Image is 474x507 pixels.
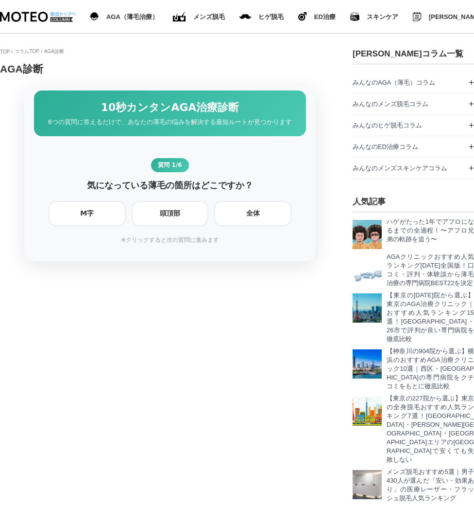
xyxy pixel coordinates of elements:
[353,164,447,172] span: みんなのメンズスキンケアコラム
[353,158,474,179] a: みんなのメンズスキンケアコラム
[387,468,474,503] p: メンズ脱毛おすすめ5選｜男子430人が選んだ「安い・効果あり」の医療レーザー・フラッシュ脱毛人気ランキング
[353,115,474,136] a: みんなのヒゲ脱毛コラム
[41,48,64,55] li: AGA診断
[353,122,422,129] span: みんなのヒゲ脱毛コラム
[387,291,474,344] p: 【東京の[DATE]院から選ぶ】東京のAGA治療クリニック｜おすすめ人気ランキング15選！[GEOGRAPHIC_DATA]・26市で評判が良い専門病院を徹底比較
[353,470,474,503] a: メンズ脱毛おすすめクリニック メンズ脱毛おすすめ5選｜男子430人が選んだ「安い・効果あり」の医療レーザー・フラッシュ脱毛人気ランキング
[387,253,474,288] p: AGAクリニックおすすめ人気ランキング[DATE]全国版！口コミ・評判・体験談から薄毛治療の専門病院BEST22を決定
[387,217,474,244] p: ハゲがたった1年でアフロになるまでの全過程！〜アフロ兄弟の軌跡を追う〜
[173,12,186,22] img: ED（勃起不全）治療
[353,196,474,213] h3: 人気記事
[353,79,435,86] span: みんなのAGA（薄毛）コラム
[239,14,251,19] img: メンズ脱毛
[353,349,382,379] img: 海岸と高層ビルと観覧車と船
[367,14,398,20] span: スキンケア
[353,349,474,391] a: 海岸と高層ビルと観覧車と船 【神奈川の904院から選ぶ】横浜のおすすめAGA治療クリニック10選｜西区・[GEOGRAPHIC_DATA]の専門病院をクチコミをもとに徹底比較
[353,72,474,93] a: みんなのAGA（薄毛）コラム
[353,293,474,344] a: 東京タワー 【東京の[DATE]院から選ぶ】東京のAGA治療クリニック｜おすすめ人気ランキング15選！[GEOGRAPHIC_DATA]・26市で評判が良い専門病院を徹底比較
[353,143,418,150] span: みんなのED治療コラム
[413,12,422,21] img: みんなのMOTEOコラム
[258,14,284,20] span: ヒゲ脱毛
[353,255,382,284] img: AGA治療のMOTEOおすすめクリニックランキング全国版
[90,10,158,23] a: AGA（薄毛治療） AGA（薄毛治療）
[387,347,474,391] p: 【神奈川の904院から選ぶ】横浜のおすすめAGA治療クリニック10選｜西区・[GEOGRAPHIC_DATA]の専門病院をクチコミをもとに徹底比較
[90,12,99,21] img: AGA（薄毛治療）
[193,14,225,20] span: メンズ脱毛
[353,136,474,157] a: みんなのED治療コラム
[50,12,76,16] img: 総合トップへ
[353,93,474,114] a: みんなのメンズ脱毛コラム
[15,49,39,54] a: コラムTOP
[298,10,336,23] a: ヒゲ脱毛 ED治療
[239,12,284,22] a: メンズ脱毛 ヒゲ脱毛
[353,220,474,249] a: ハゲがたった1年えアフロになるまでの全過程 ハゲがたった1年でアフロになるまでの全過程！〜アフロ兄弟の軌跡を追う〜
[353,220,382,249] img: ハゲがたった1年えアフロになるまでの全過程
[353,293,382,323] img: 東京タワー
[353,397,382,426] img: 東京のメンズ脱毛、おすすめはどこ？
[106,14,158,20] span: AGA（薄毛治療）
[350,10,398,23] a: スキンケア
[314,14,336,20] span: ED治療
[387,394,474,464] p: 【東京の227院から選ぶ】東京の全身脱毛おすすめ人気ランキング7選！[GEOGRAPHIC_DATA]・[PERSON_NAME][GEOGRAPHIC_DATA]・[GEOGRAPHIC_DA...
[173,10,225,24] a: ED（勃起不全）治療 メンズ脱毛
[353,48,474,59] h3: [PERSON_NAME]コラム一覧
[353,397,474,464] a: 東京のメンズ脱毛、おすすめはどこ？ 【東京の227院から選ぶ】東京の全身脱毛おすすめ人気ランキング7選！[GEOGRAPHIC_DATA]・[PERSON_NAME][GEOGRAPHIC_DA...
[353,100,428,108] span: みんなのメンズ脱毛コラム
[353,255,474,288] a: AGA治療のMOTEOおすすめクリニックランキング全国版 AGAクリニックおすすめ人気ランキング[DATE]全国版！口コミ・評判・体験談から薄毛治療の専門病院BEST22を決定
[298,12,307,21] img: ヒゲ脱毛
[353,470,382,499] img: メンズ脱毛おすすめクリニック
